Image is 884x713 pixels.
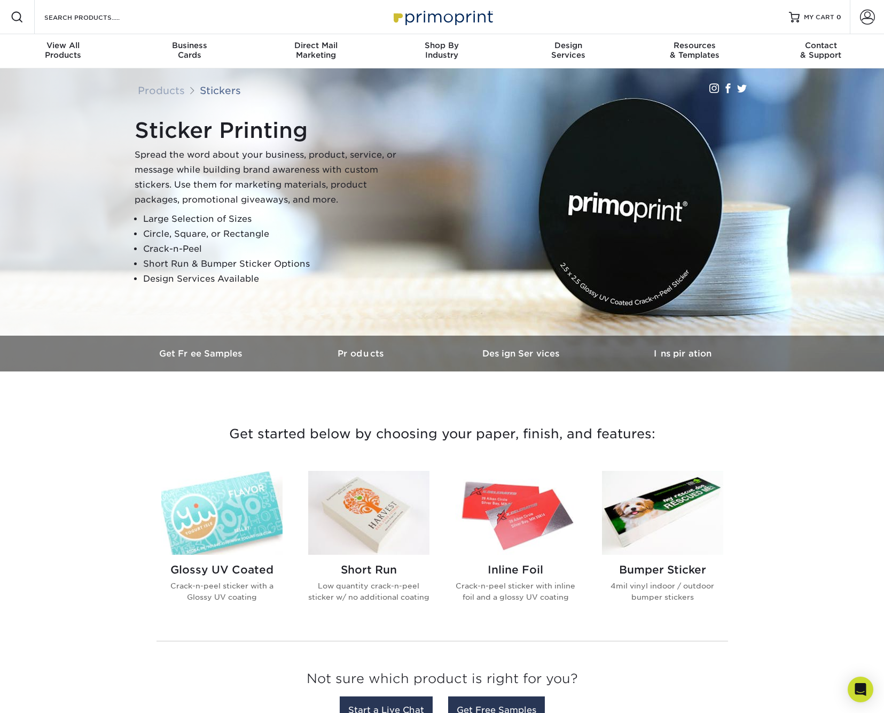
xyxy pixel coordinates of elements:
[43,11,147,24] input: SEARCH PRODUCTS.....
[161,471,283,555] img: Glossy UV Coated Stickers
[122,336,282,371] a: Get Free Samples
[631,41,757,60] div: & Templates
[308,471,429,555] img: Short Run Stickers
[126,34,252,68] a: BusinessCards
[804,13,834,22] span: MY CART
[455,563,576,576] h2: Inline Foil
[253,34,379,68] a: Direct MailMarketing
[138,84,185,96] a: Products
[505,41,631,60] div: Services
[200,84,241,96] a: Stickers
[631,34,757,68] a: Resources& Templates
[143,242,402,257] li: Crack-n-Peel
[126,41,252,60] div: Cards
[505,34,631,68] a: DesignServices
[442,336,603,371] a: Design Services
[135,118,402,143] h1: Sticker Printing
[379,41,505,60] div: Industry
[379,34,505,68] a: Shop ByIndustry
[161,563,283,576] h2: Glossy UV Coated
[143,257,402,272] li: Short Run & Bumper Sticker Options
[161,580,283,602] p: Crack-n-peel sticker with a Glossy UV coating
[455,471,576,555] img: Inline Foil Stickers
[455,580,576,602] p: Crack-n-peel sticker with inline foil and a glossy UV coating
[126,41,252,50] span: Business
[308,580,429,602] p: Low quantity crack-n-peel sticker w/ no additional coating
[130,410,755,458] h3: Get started below by choosing your paper, finish, and features:
[848,677,873,702] div: Open Intercom Messenger
[253,41,379,60] div: Marketing
[253,41,379,50] span: Direct Mail
[157,663,728,700] h3: Not sure which product is right for you?
[758,34,884,68] a: Contact& Support
[836,13,841,21] span: 0
[379,41,505,50] span: Shop By
[135,148,402,207] p: Spread the word about your business, product, service, or message while building brand awareness ...
[602,471,723,619] a: Bumper Sticker Stickers Bumper Sticker 4mil vinyl indoor / outdoor bumper stickers
[122,348,282,359] h3: Get Free Samples
[602,580,723,602] p: 4mil vinyl indoor / outdoor bumper stickers
[758,41,884,60] div: & Support
[282,348,442,359] h3: Products
[389,5,496,28] img: Primoprint
[455,471,576,619] a: Inline Foil Stickers Inline Foil Crack-n-peel sticker with inline foil and a glossy UV coating
[758,41,884,50] span: Contact
[308,471,429,619] a: Short Run Stickers Short Run Low quantity crack-n-peel sticker w/ no additional coating
[143,272,402,286] li: Design Services Available
[505,41,631,50] span: Design
[143,227,402,242] li: Circle, Square, or Rectangle
[161,471,283,619] a: Glossy UV Coated Stickers Glossy UV Coated Crack-n-peel sticker with a Glossy UV coating
[603,336,763,371] a: Inspiration
[603,348,763,359] h3: Inspiration
[602,563,723,576] h2: Bumper Sticker
[143,212,402,227] li: Large Selection of Sizes
[442,348,603,359] h3: Design Services
[602,471,723,555] img: Bumper Sticker Stickers
[308,563,429,576] h2: Short Run
[631,41,757,50] span: Resources
[282,336,442,371] a: Products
